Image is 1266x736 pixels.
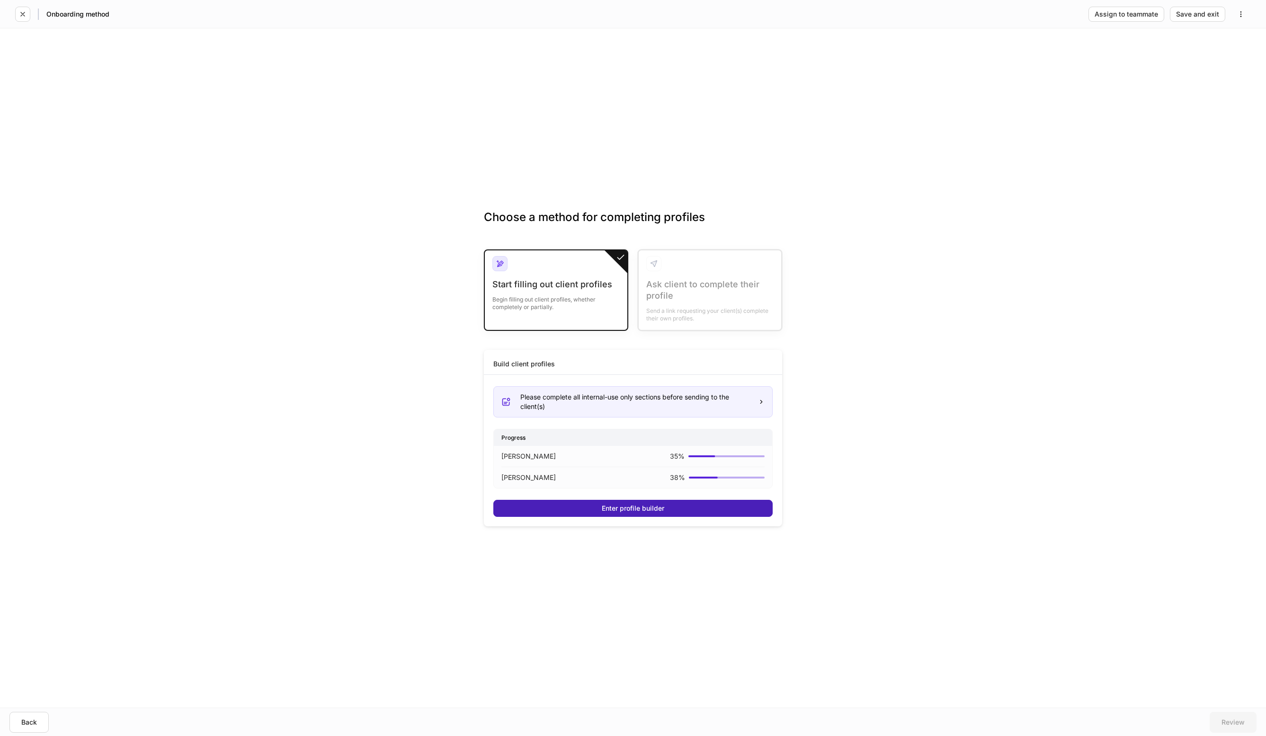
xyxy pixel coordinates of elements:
[501,473,556,482] p: [PERSON_NAME]
[484,210,782,240] h3: Choose a method for completing profiles
[492,290,620,311] div: Begin filling out client profiles, whether completely or partially.
[493,500,773,517] button: Enter profile builder
[501,452,556,461] p: [PERSON_NAME]
[670,473,685,482] p: 38 %
[1170,7,1225,22] button: Save and exit
[1095,11,1158,18] div: Assign to teammate
[1088,7,1164,22] button: Assign to teammate
[520,392,750,411] div: Please complete all internal-use only sections before sending to the client(s)
[46,9,109,19] h5: Onboarding method
[1176,11,1219,18] div: Save and exit
[492,279,620,290] div: Start filling out client profiles
[494,429,772,446] div: Progress
[21,719,37,726] div: Back
[493,359,555,369] div: Build client profiles
[670,452,685,461] p: 35 %
[9,712,49,733] button: Back
[602,505,664,512] div: Enter profile builder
